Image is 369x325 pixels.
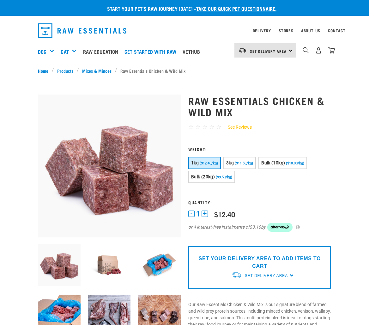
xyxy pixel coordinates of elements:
img: Raw Essentials Logo [38,23,126,38]
img: van-moving.png [238,48,247,53]
a: Mixes & Minces [79,67,115,74]
p: SET YOUR DELIVERY AREA TO ADD ITEMS TO CART [193,255,326,270]
h3: Quantity: [188,200,331,205]
a: Get started with Raw [123,39,181,64]
button: 1kg ($12.40/kg) [188,157,221,169]
nav: breadcrumbs [38,67,331,74]
span: Set Delivery Area [245,273,288,278]
span: ($10.00/kg) [286,161,304,165]
a: Vethub [181,39,205,64]
a: See Reviews [221,124,252,131]
img: Raw Essentials Bulk 10kg Raw Dog Food Box Exterior Design [88,244,131,286]
span: 1kg [191,160,199,165]
span: ☆ [209,123,215,131]
span: ($11.53/kg) [235,161,253,165]
img: van-moving.png [232,272,242,278]
nav: dropdown navigation [33,21,336,40]
a: Contact [328,29,346,32]
span: ($9.50/kg) [216,175,232,179]
h3: Weight: [188,147,331,151]
span: 1 [196,211,200,217]
img: Pile Of Cubed Chicken Wild Meat Mix [38,244,81,286]
a: take our quick pet questionnaire. [196,7,276,10]
button: - [188,211,195,217]
img: home-icon@2x.png [328,47,335,54]
span: ☆ [216,123,221,131]
span: ($12.40/kg) [200,161,218,165]
div: $12.40 [214,210,235,218]
a: Raw Education [82,39,123,64]
img: user.png [315,47,322,54]
a: Stores [279,29,293,32]
a: Home [38,67,52,74]
a: About Us [301,29,320,32]
button: Bulk (20kg) ($9.50/kg) [188,171,235,183]
a: Products [54,67,77,74]
span: Bulk (20kg) [191,174,215,179]
span: ☆ [188,123,194,131]
span: ☆ [202,123,208,131]
span: Bulk (10kg) [261,160,285,165]
div: or 4 interest-free instalments of by [188,223,331,232]
a: Cat [61,48,69,55]
span: Set Delivery Area [250,50,287,52]
a: Delivery [253,29,271,32]
img: Pile Of Cubed Chicken Wild Meat Mix [38,95,181,237]
img: home-icon-1@2x.png [303,47,309,53]
a: Dog [38,48,46,55]
button: + [202,211,208,217]
span: 3kg [226,160,234,165]
span: ☆ [195,123,201,131]
button: Bulk (10kg) ($10.00/kg) [258,157,307,169]
img: Raw Essentials Bulk 10kg Raw Dog Food Box [138,244,181,286]
button: 3kg ($11.53/kg) [223,157,256,169]
span: $3.10 [250,224,261,230]
img: Afterpay [267,223,293,232]
h1: Raw Essentials Chicken & Wild Mix [188,95,331,118]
